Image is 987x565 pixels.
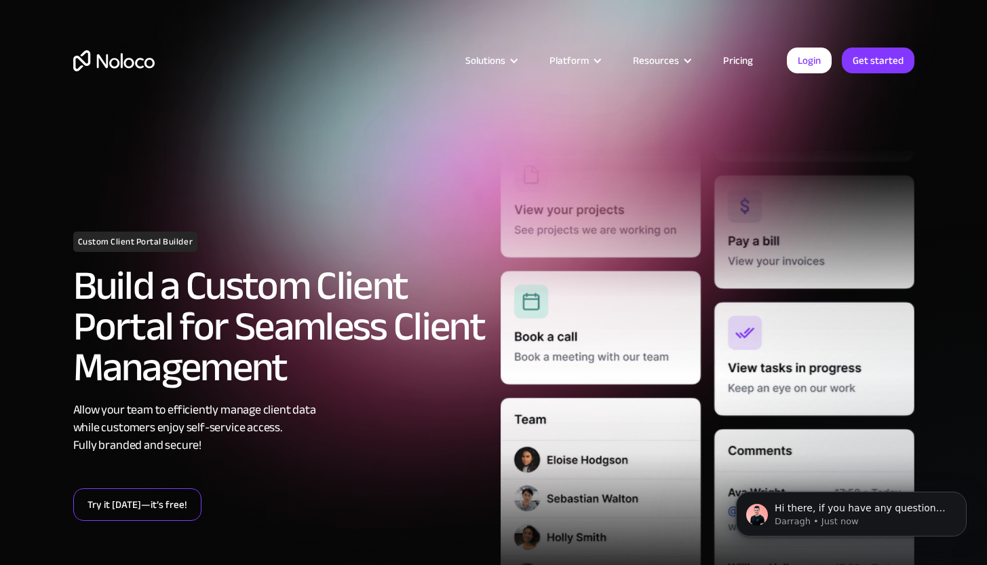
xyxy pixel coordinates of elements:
[465,52,505,69] div: Solutions
[73,488,201,521] a: Try it [DATE]—it’s free!
[616,52,706,69] div: Resources
[706,52,770,69] a: Pricing
[73,266,487,388] h2: Build a Custom Client Portal for Seamless Client Management
[716,463,987,558] iframe: Intercom notifications message
[842,48,914,73] a: Get started
[448,52,533,69] div: Solutions
[73,401,487,454] div: Allow your team to efficiently manage client data while customers enjoy self-service access. Full...
[549,52,589,69] div: Platform
[633,52,679,69] div: Resources
[787,48,832,73] a: Login
[533,52,616,69] div: Platform
[73,232,198,252] h1: Custom Client Portal Builder
[73,50,155,71] a: home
